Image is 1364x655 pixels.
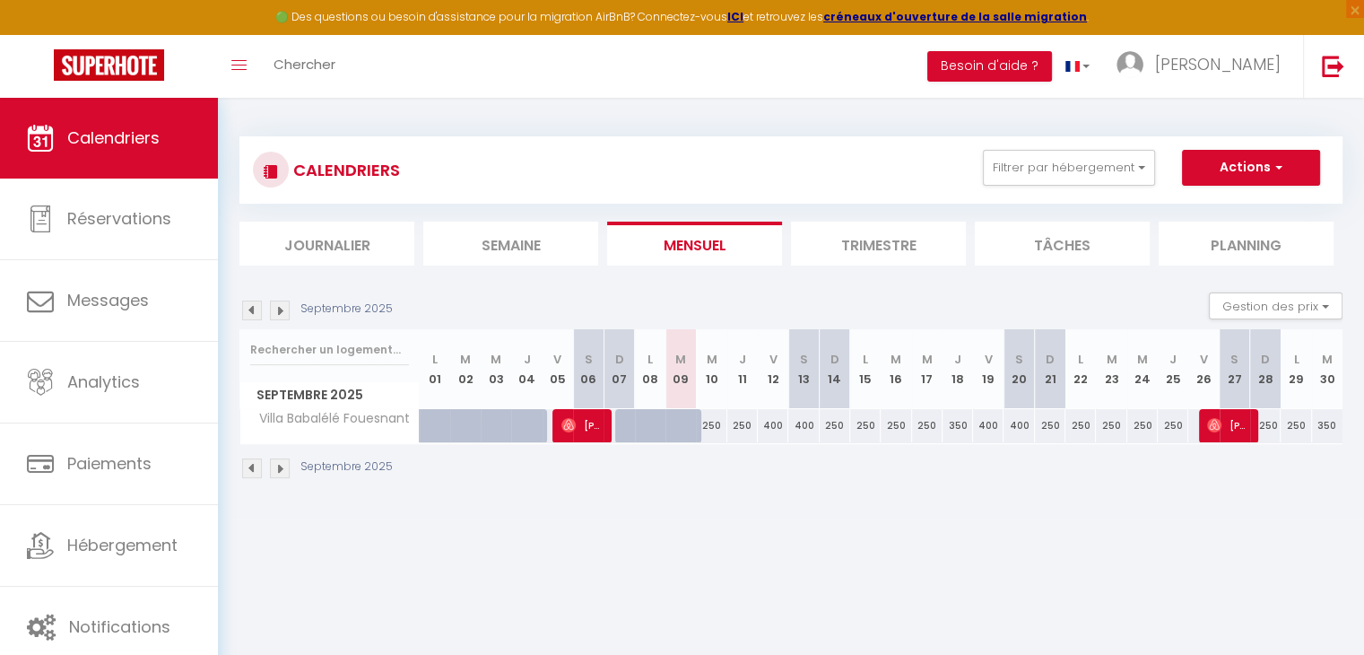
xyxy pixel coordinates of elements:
abbr: S [1230,351,1238,368]
th: 23 [1096,329,1126,409]
th: 18 [943,329,973,409]
span: Septembre 2025 [240,382,419,408]
abbr: M [1137,351,1148,368]
abbr: D [1046,351,1055,368]
li: Semaine [423,222,598,266]
div: 250 [1065,409,1096,442]
abbr: J [524,351,531,368]
abbr: D [615,351,624,368]
abbr: V [769,351,778,368]
span: Calendriers [67,127,160,149]
div: 250 [1281,409,1311,442]
li: Mensuel [607,222,782,266]
li: Tâches [975,222,1150,266]
th: 24 [1127,329,1158,409]
abbr: S [585,351,593,368]
span: Messages [67,289,149,311]
li: Planning [1159,222,1334,266]
button: Ouvrir le widget de chat LiveChat [14,7,68,61]
img: ... [1116,51,1143,78]
div: 250 [912,409,943,442]
abbr: M [1322,351,1333,368]
span: Analytics [67,371,140,393]
th: 16 [881,329,911,409]
th: 30 [1312,329,1342,409]
div: 250 [1035,409,1065,442]
div: 350 [943,409,973,442]
th: 07 [604,329,634,409]
span: [PERSON_NAME] [1207,408,1247,442]
span: [PERSON_NAME] [1155,53,1281,75]
button: Besoin d'aide ? [927,51,1052,82]
abbr: S [1015,351,1023,368]
th: 26 [1188,329,1219,409]
th: 06 [573,329,604,409]
div: 400 [973,409,1003,442]
div: 250 [850,409,881,442]
a: Chercher [260,35,349,98]
th: 22 [1065,329,1096,409]
th: 17 [912,329,943,409]
th: 28 [1250,329,1281,409]
abbr: J [1169,351,1177,368]
div: 250 [727,409,758,442]
span: Hébergement [67,534,178,556]
abbr: L [647,351,653,368]
abbr: M [675,351,686,368]
th: 20 [1003,329,1034,409]
abbr: M [491,351,501,368]
img: Super Booking [54,49,164,81]
abbr: L [1293,351,1299,368]
div: 250 [881,409,911,442]
p: Septembre 2025 [300,301,393,318]
th: 19 [973,329,1003,409]
div: 250 [1096,409,1126,442]
th: 11 [727,329,758,409]
button: Actions [1182,150,1320,186]
div: 250 [1158,409,1188,442]
th: 21 [1035,329,1065,409]
th: 05 [543,329,573,409]
th: 13 [788,329,819,409]
abbr: M [460,351,471,368]
abbr: J [739,351,746,368]
div: 250 [1127,409,1158,442]
span: Notifications [69,616,170,638]
button: Gestion des prix [1209,293,1342,319]
abbr: L [432,351,438,368]
abbr: S [800,351,808,368]
li: Trimestre [791,222,966,266]
div: 250 [1250,409,1281,442]
abbr: D [830,351,839,368]
a: ICI [727,9,743,24]
abbr: L [863,351,868,368]
input: Rechercher un logement... [250,334,409,366]
span: Villa Babalélé Fouesnant [243,409,414,429]
a: créneaux d'ouverture de la salle migration [823,9,1087,24]
th: 15 [850,329,881,409]
abbr: V [985,351,993,368]
abbr: M [922,351,933,368]
abbr: D [1261,351,1270,368]
abbr: M [1107,351,1117,368]
button: Filtrer par hébergement [983,150,1155,186]
span: Chercher [274,55,335,74]
th: 25 [1158,329,1188,409]
div: 400 [758,409,788,442]
th: 01 [420,329,450,409]
th: 27 [1220,329,1250,409]
div: 350 [1312,409,1342,442]
abbr: V [1200,351,1208,368]
p: Septembre 2025 [300,458,393,476]
th: 04 [511,329,542,409]
span: Réservations [67,207,171,230]
th: 10 [696,329,726,409]
a: ... [PERSON_NAME] [1103,35,1303,98]
img: logout [1322,55,1344,77]
abbr: M [891,351,901,368]
abbr: V [553,351,561,368]
th: 14 [820,329,850,409]
span: Paiements [67,452,152,475]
